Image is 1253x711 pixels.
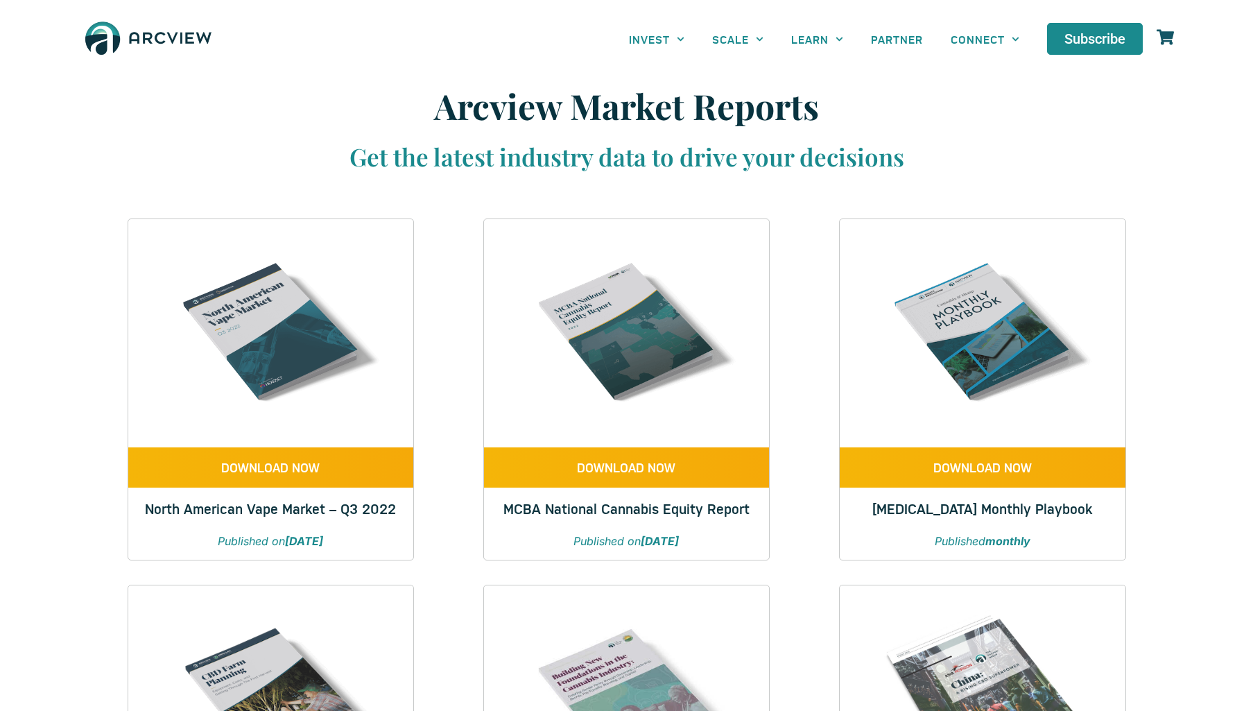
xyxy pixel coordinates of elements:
[498,533,755,549] p: Published on
[221,461,320,474] span: DOWNLOAD NOW
[868,219,1096,447] img: Cannabis & Hemp Monthly Playbook
[252,85,1001,127] h1: Arcview Market Reports
[937,24,1033,55] a: CONNECT
[145,499,396,517] a: North American Vape Market – Q3 2022
[128,447,413,488] a: DOWNLOAD NOW
[698,24,777,55] a: SCALE
[777,24,857,55] a: LEARN
[285,534,323,548] strong: [DATE]
[985,534,1030,548] strong: monthly
[79,14,218,65] img: The Arcview Group
[872,499,1092,517] a: [MEDICAL_DATA] Monthly Playbook
[1064,32,1125,46] span: Subscribe
[857,24,937,55] a: PARTNER
[933,461,1032,474] span: DOWNLOAD NOW
[615,24,1034,55] nav: Menu
[252,141,1001,173] h3: Get the latest industry data to drive your decisions
[503,499,750,517] a: MCBA National Cannabis Equity Report
[840,447,1125,488] a: DOWNLOAD NOW
[1047,23,1143,55] a: Subscribe
[854,533,1111,549] p: Published
[577,461,675,474] span: DOWNLOAD NOW
[484,447,769,488] a: DOWNLOAD NOW
[142,533,399,549] p: Published on
[157,219,385,447] img: Q3 2022 VAPE REPORT
[615,24,698,55] a: INVEST
[641,534,679,548] strong: [DATE]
